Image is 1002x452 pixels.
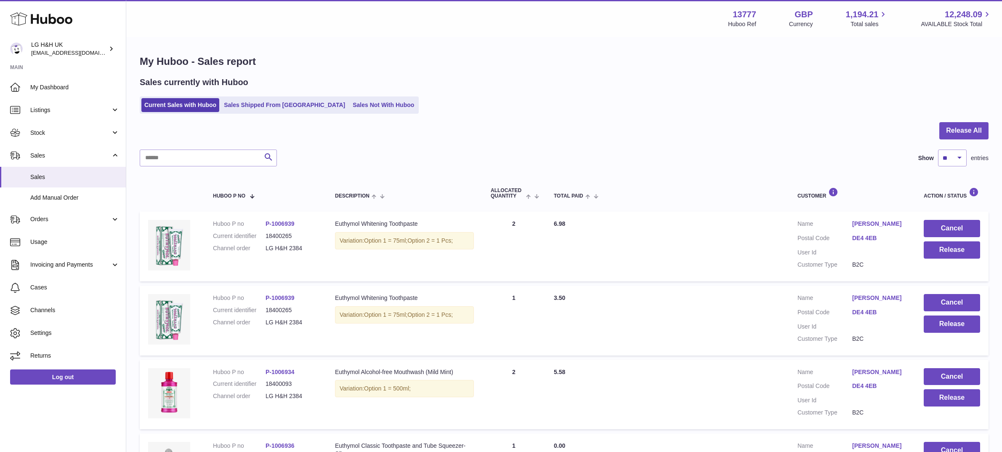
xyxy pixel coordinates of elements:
span: Total paid [554,193,583,199]
dt: Name [797,368,852,378]
span: ALLOCATED Quantity [491,188,524,199]
span: Sales [30,173,120,181]
a: P-1006939 [266,220,295,227]
span: 3.50 [554,294,565,301]
dd: 18400265 [266,306,318,314]
dt: Huboo P no [213,442,266,450]
a: Current Sales with Huboo [141,98,219,112]
dt: Customer Type [797,335,852,343]
div: Variation: [335,306,474,324]
dd: LG H&H 2384 [266,392,318,400]
a: [PERSON_NAME] [852,442,907,450]
dt: Postal Code [797,234,852,244]
button: Cancel [924,368,980,385]
span: Option 2 = 1 Pcs; [407,311,453,318]
button: Cancel [924,220,980,237]
div: Euthymol Whitening Toothpaste [335,294,474,302]
a: Sales Shipped From [GEOGRAPHIC_DATA] [221,98,348,112]
a: 1,194.21 Total sales [846,9,888,28]
dt: Channel order [213,244,266,252]
dt: Postal Code [797,308,852,318]
img: whitening-toothpaste.webp [148,294,190,345]
span: Invoicing and Payments [30,261,111,269]
a: [PERSON_NAME] [852,294,907,302]
span: Option 1 = 75ml; [364,311,407,318]
dd: LG H&H 2384 [266,244,318,252]
dt: Huboo P no [213,368,266,376]
button: Release [924,241,980,259]
button: Release All [939,122,989,139]
span: Option 1 = 500ml; [364,385,411,392]
span: [EMAIL_ADDRESS][DOMAIN_NAME] [31,49,124,56]
dt: User Id [797,249,852,257]
span: AVAILABLE Stock Total [921,20,992,28]
span: 12,248.09 [945,9,982,20]
span: Total sales [851,20,888,28]
a: DE4 4EB [852,234,907,242]
span: Description [335,193,369,199]
img: whitening-toothpaste.webp [148,220,190,270]
dt: Customer Type [797,261,852,269]
button: Release [924,389,980,407]
label: Show [918,154,934,162]
span: Settings [30,329,120,337]
span: 6.98 [554,220,565,227]
div: LG H&H UK [31,41,107,57]
h2: Sales currently with Huboo [140,77,248,88]
a: DE4 4EB [852,382,907,390]
a: P-1006934 [266,369,295,375]
a: [PERSON_NAME] [852,220,907,228]
dt: Huboo P no [213,220,266,228]
strong: GBP [795,9,813,20]
button: Release [924,316,980,333]
dt: Name [797,220,852,230]
div: Action / Status [924,187,980,199]
div: Customer [797,187,907,199]
img: veechen@lghnh.co.uk [10,43,23,55]
strong: 13777 [733,9,756,20]
span: Cases [30,284,120,292]
td: 2 [482,211,545,281]
dt: Channel order [213,392,266,400]
h1: My Huboo - Sales report [140,55,989,68]
div: Variation: [335,380,474,397]
span: Channels [30,306,120,314]
div: Euthymol Alcohol-free Mouthwash (Mild Mint) [335,368,474,376]
span: My Dashboard [30,83,120,91]
dt: User Id [797,323,852,331]
a: Sales Not With Huboo [350,98,417,112]
span: Orders [30,215,111,223]
dd: B2C [852,261,907,269]
span: Add Manual Order [30,194,120,202]
span: Listings [30,106,111,114]
div: Huboo Ref [728,20,756,28]
a: 12,248.09 AVAILABLE Stock Total [921,9,992,28]
span: 5.58 [554,369,565,375]
dd: 18400093 [266,380,318,388]
dt: Huboo P no [213,294,266,302]
a: Log out [10,369,116,385]
span: Sales [30,152,111,160]
dt: Name [797,294,852,304]
a: P-1006939 [266,294,295,301]
div: Variation: [335,232,474,249]
dt: User Id [797,396,852,404]
a: DE4 4EB [852,308,907,316]
div: Euthymol Whitening Toothpaste [335,220,474,228]
dt: Name [797,442,852,452]
dt: Postal Code [797,382,852,392]
span: Stock [30,129,111,137]
td: 1 [482,286,545,356]
span: Huboo P no [213,193,245,199]
td: 2 [482,360,545,430]
dt: Current identifier [213,232,266,240]
dt: Current identifier [213,380,266,388]
div: Currency [789,20,813,28]
span: Returns [30,352,120,360]
dd: B2C [852,409,907,417]
span: 1,194.21 [846,9,879,20]
dd: 18400265 [266,232,318,240]
img: Euthymol_Alcohol_Free_Mild_Mint_Mouthwash_500ml.webp [148,368,190,419]
span: Usage [30,238,120,246]
dd: LG H&H 2384 [266,318,318,326]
